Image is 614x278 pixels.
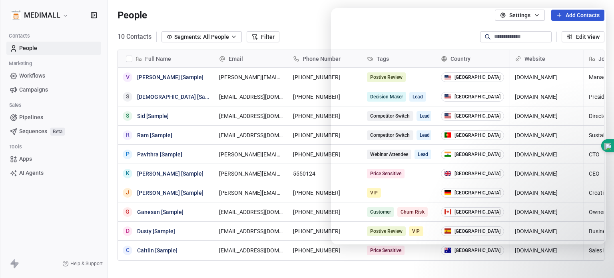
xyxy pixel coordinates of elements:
img: Medimall%20logo%20(2).1.jpg [11,10,21,20]
span: Sales [6,99,25,111]
span: [PHONE_NUMBER] [293,150,357,158]
div: Full Name [118,50,214,67]
a: [PERSON_NAME] [Sample] [137,74,203,80]
span: [PHONE_NUMBER] [293,189,357,197]
div: G [126,208,130,216]
span: Help & Support [70,260,103,267]
a: Ganesan [Sample] [137,209,183,215]
span: [EMAIL_ADDRESS][DOMAIN_NAME] [219,93,283,101]
div: R [126,131,130,139]
span: Beta [50,128,65,136]
div: S [126,92,129,101]
div: D [126,227,130,235]
span: [EMAIL_ADDRESS][DOMAIN_NAME] [219,208,283,216]
span: People [118,9,147,21]
span: [PHONE_NUMBER] [293,227,357,235]
span: Campaigns [19,86,48,94]
span: Segments: [174,33,201,41]
a: [DEMOGRAPHIC_DATA] [Sample] [137,94,219,100]
span: [PERSON_NAME][EMAIL_ADDRESS][DOMAIN_NAME] [219,73,283,81]
span: People [19,44,37,52]
span: [PERSON_NAME][EMAIL_ADDRESS][DOMAIN_NAME] [219,189,283,197]
span: [PHONE_NUMBER] [293,93,357,101]
span: Workflows [19,72,45,80]
span: All People [203,33,229,41]
a: Ram [Sample] [137,132,172,138]
a: People [6,42,101,55]
iframe: Intercom live chat [331,8,606,244]
a: Workflows [6,69,101,82]
span: Apps [19,155,32,163]
a: Pipelines [6,111,101,124]
div: J [126,188,129,197]
a: AI Agents [6,166,101,180]
div: Phone Number [288,50,362,67]
a: Help & Support [62,260,103,267]
button: MEDIMALL [10,8,70,22]
span: Sequences [19,127,47,136]
span: Marketing [5,58,36,70]
div: P [126,150,130,158]
span: 5550124 [293,170,357,178]
span: [PHONE_NUMBER] [293,208,357,216]
span: Phone Number [303,55,341,63]
span: AI Agents [19,169,44,177]
span: Email [229,55,243,63]
a: Caitlin [Sample] [137,247,177,254]
div: Email [214,50,288,67]
div: [GEOGRAPHIC_DATA] [455,248,500,253]
a: Pavithra [Sample] [137,151,182,158]
div: S [126,112,129,120]
a: Campaigns [6,83,101,96]
span: [PERSON_NAME][EMAIL_ADDRESS][DOMAIN_NAME] [219,150,283,158]
a: [PERSON_NAME] [Sample] [137,170,203,177]
span: Pipelines [19,113,43,122]
div: grid [118,68,214,276]
span: [EMAIL_ADDRESS][DOMAIN_NAME] [219,246,283,254]
span: 10 Contacts [118,32,152,42]
a: SequencesBeta [6,125,101,138]
span: [EMAIL_ADDRESS][DOMAIN_NAME] [219,112,283,120]
div: K [126,169,130,178]
span: [PHONE_NUMBER] [293,112,357,120]
iframe: Intercom live chat [587,251,606,270]
a: Sid [Sample] [137,113,169,119]
div: C [126,246,130,254]
a: Apps [6,152,101,166]
span: Price Sensitive [367,246,405,255]
span: [EMAIL_ADDRESS][DOMAIN_NAME] [219,227,283,235]
span: [PHONE_NUMBER] [293,246,357,254]
div: V [126,73,130,82]
button: Filter [247,31,279,42]
span: Full Name [145,55,171,63]
span: [PERSON_NAME][EMAIL_ADDRESS][DOMAIN_NAME] [219,170,283,178]
a: Dusty [Sample] [137,228,175,234]
a: [DOMAIN_NAME] [515,247,558,254]
span: [PHONE_NUMBER] [293,73,357,81]
span: MEDIMALL [24,10,60,20]
span: Tools [6,141,25,153]
a: [PERSON_NAME] [Sample] [137,190,203,196]
span: [EMAIL_ADDRESS][DOMAIN_NAME] [219,131,283,139]
span: [PHONE_NUMBER] [293,131,357,139]
span: Contacts [5,30,33,42]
